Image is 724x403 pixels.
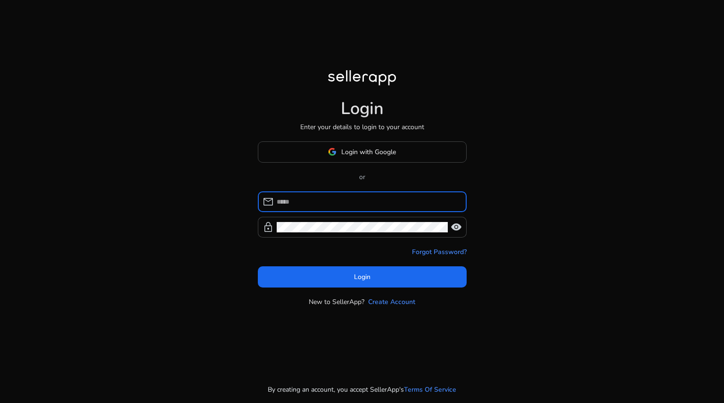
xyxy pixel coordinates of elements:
button: Login with Google [258,141,467,163]
a: Create Account [368,297,415,307]
p: Enter your details to login to your account [300,122,424,132]
span: lock [263,222,274,233]
h1: Login [341,99,384,119]
span: Login with Google [341,147,396,157]
span: visibility [451,222,462,233]
p: or [258,172,467,182]
a: Terms Of Service [404,385,456,395]
img: google-logo.svg [328,148,337,156]
button: Login [258,266,467,288]
a: Forgot Password? [412,247,467,257]
span: Login [354,272,370,282]
p: New to SellerApp? [309,297,364,307]
span: mail [263,196,274,207]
